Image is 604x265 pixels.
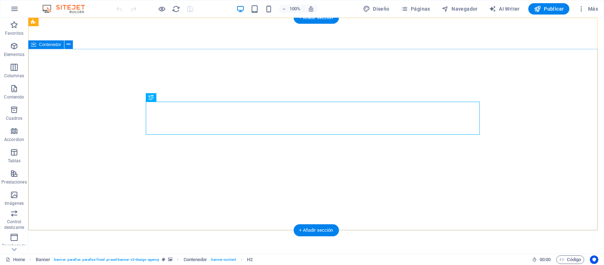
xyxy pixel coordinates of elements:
[53,255,159,264] span: . banner .parallax .parallax-fixed .preset-banner-v3-design-agency
[360,3,392,15] div: Diseño (Ctrl+Alt+Y)
[559,255,581,264] span: Código
[168,258,172,261] i: Este elemento contiene un fondo
[4,137,24,142] p: Accordion
[293,224,339,236] div: + Añadir sección
[5,201,24,206] p: Imágenes
[401,5,430,12] span: Páginas
[41,5,94,13] img: Editor Logo
[4,73,24,79] p: Columnas
[36,255,51,264] span: Haz clic para seleccionar y doble clic para editar
[289,5,301,13] h6: 100%
[162,258,165,261] i: Este elemento es un preajuste personalizable
[210,255,236,264] span: . banner-content
[545,257,546,262] span: :
[2,243,26,249] p: Encabezado
[4,94,24,100] p: Contenido
[293,12,339,24] div: + Añadir sección
[489,5,520,12] span: AI Writer
[6,255,25,264] a: Haz clic para cancelar la selección y doble clic para abrir páginas
[6,115,23,121] p: Cuadros
[532,255,551,264] h6: Tiempo de la sesión
[1,179,27,185] p: Prestaciones
[590,255,598,264] button: Usercentrics
[398,3,433,15] button: Páginas
[363,5,390,12] span: Diseño
[360,3,392,15] button: Diseño
[172,5,180,13] button: reload
[172,5,180,13] i: Volver a cargar página
[157,5,166,13] button: Haz clic para salir del modo de previsualización y seguir editando
[556,255,584,264] button: Código
[486,3,523,15] button: AI Writer
[439,3,481,15] button: Navegador
[184,255,207,264] span: Haz clic para seleccionar y doble clic para editar
[8,158,21,164] p: Tablas
[5,30,23,36] p: Favoritos
[528,3,570,15] button: Publicar
[279,5,304,13] button: 100%
[39,43,61,47] span: Contenedor
[534,5,564,12] span: Publicar
[442,5,478,12] span: Navegador
[4,52,24,57] p: Elementos
[36,255,253,264] nav: breadcrumb
[578,5,598,12] span: Más
[540,255,551,264] span: 00 00
[308,6,314,12] i: Al redimensionar, ajustar el nivel de zoom automáticamente para ajustarse al dispositivo elegido.
[575,3,601,15] button: Más
[247,255,253,264] span: Haz clic para seleccionar y doble clic para editar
